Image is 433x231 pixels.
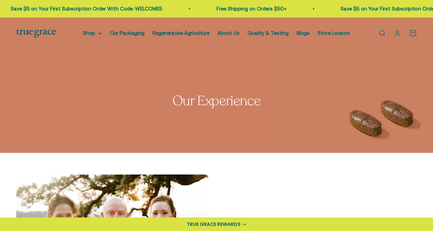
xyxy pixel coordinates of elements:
[110,30,144,36] a: Our Packaging
[248,30,289,36] a: Quality & Testing
[297,30,310,36] a: Blogs
[218,30,240,36] a: About Us
[215,6,285,11] a: Free Shipping on Orders $50+
[153,30,209,36] a: Regenerative Agriculture
[83,29,102,37] summary: Shop
[318,30,350,36] a: Store Locator
[173,92,260,110] split-lines: Our Experience
[9,5,161,13] p: Save $5 on Your First Subscription Order With Code: WELCOME5
[187,221,241,228] div: TRUE GRACE REWARDS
